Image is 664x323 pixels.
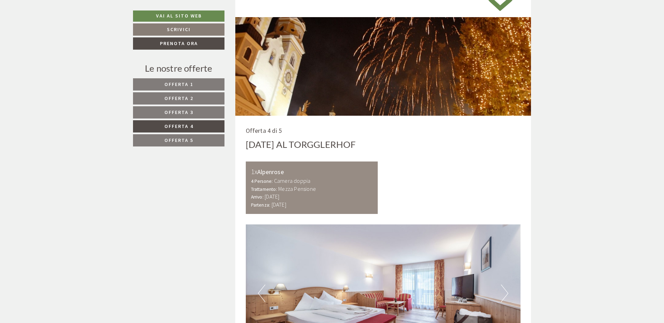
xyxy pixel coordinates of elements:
a: Prenota ora [133,37,224,50]
small: 12:27 [170,34,264,39]
div: Buon giorno, come possiamo aiutarla? [166,19,270,41]
img: capodanno-al-torgglerhof-It1-cwm-15995p.jpg [235,17,531,116]
b: [DATE] [265,193,279,200]
small: Arrivo: [251,194,264,200]
span: Offerta 2 [164,95,193,101]
a: Vai al sito web [133,10,224,22]
div: giovedì [123,6,152,17]
b: Camera doppia [274,177,311,184]
button: Invia [240,184,275,196]
span: Offerta 4 di 5 [246,127,282,135]
span: Offerta 5 [164,137,193,143]
small: Trattamento: [251,186,277,192]
div: Alpenrose [251,167,373,177]
span: Offerta 4 [164,123,193,129]
b: [DATE] [272,201,286,208]
div: Le nostre offerte [133,62,224,75]
button: Previous [258,285,265,302]
span: Offerta 3 [164,109,193,115]
button: Next [501,285,508,302]
a: Scrivici [133,23,224,36]
b: 1x [251,167,257,176]
small: Partenza: [251,202,271,208]
b: Mezza Pensione [278,185,316,192]
small: 4 Persone: [251,178,273,184]
span: Offerta 1 [164,81,193,87]
div: Lei [170,21,264,26]
div: [DATE] al Torgglerhof [246,138,356,151]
